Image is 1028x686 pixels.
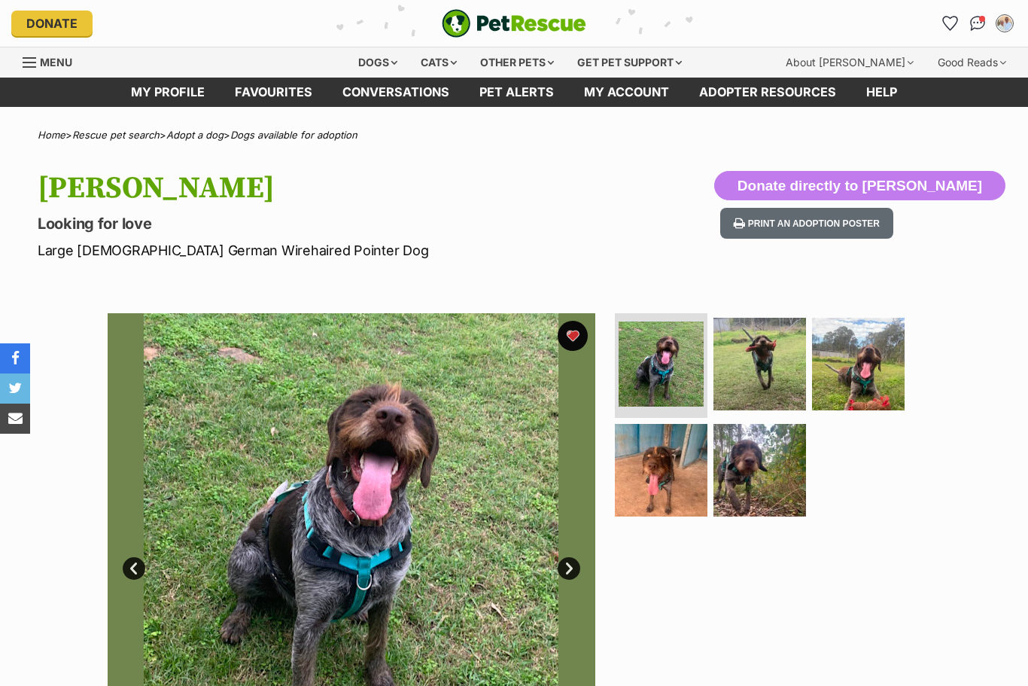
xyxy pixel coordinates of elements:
a: Help [851,78,912,107]
p: Looking for love [38,213,628,234]
img: Photo of Ned [615,424,707,517]
button: Donate directly to [PERSON_NAME] [714,171,1005,201]
a: Favourites [220,78,327,107]
button: Print an adoption poster [720,208,893,239]
a: Rescue pet search [72,129,160,141]
a: Adopter resources [684,78,851,107]
img: Julie Balcomb profile pic [997,16,1012,31]
a: Donate [11,11,93,36]
img: logo-e224e6f780fb5917bec1dbf3a21bbac754714ae5b6737aabdf751b685950b380.svg [442,9,586,38]
div: Get pet support [567,47,692,78]
h1: [PERSON_NAME] [38,171,628,206]
button: favourite [558,321,588,351]
a: Favourites [938,11,963,35]
a: My account [569,78,684,107]
img: Photo of Ned [619,322,704,407]
a: conversations [327,78,464,107]
a: Adopt a dog [166,129,224,141]
ul: Account quick links [938,11,1017,35]
a: Prev [123,557,145,580]
img: chat-41dd97257d64d25036548639549fe6c8038ab92f7586957e7f3b1b290dea8141.svg [970,16,986,31]
img: Photo of Ned [812,318,905,410]
img: Photo of Ned [713,424,806,517]
span: Menu [40,56,72,69]
a: Menu [23,47,83,75]
p: Large [DEMOGRAPHIC_DATA] German Wirehaired Pointer Dog [38,240,628,261]
a: Next [558,557,580,580]
div: About [PERSON_NAME] [775,47,924,78]
button: My account [993,11,1017,35]
img: Photo of Ned [713,318,806,410]
div: Dogs [348,47,408,78]
div: Cats [410,47,467,78]
div: Other pets [470,47,564,78]
a: PetRescue [442,9,586,38]
a: Conversations [966,11,990,35]
a: Home [38,129,65,141]
div: Good Reads [927,47,1017,78]
a: My profile [116,78,220,107]
a: Dogs available for adoption [230,129,357,141]
a: Pet alerts [464,78,569,107]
